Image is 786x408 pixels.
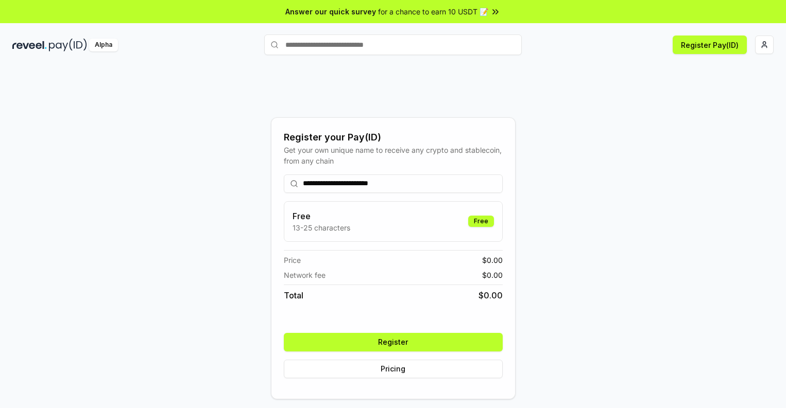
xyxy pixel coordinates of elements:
[284,289,303,301] span: Total
[482,255,503,265] span: $ 0.00
[284,270,326,280] span: Network fee
[482,270,503,280] span: $ 0.00
[673,36,747,54] button: Register Pay(ID)
[378,6,488,17] span: for a chance to earn 10 USDT 📝
[293,210,350,222] h3: Free
[49,39,87,51] img: pay_id
[284,145,503,166] div: Get your own unique name to receive any crypto and stablecoin, from any chain
[285,6,376,17] span: Answer our quick survey
[293,222,350,233] p: 13-25 characters
[284,333,503,351] button: Register
[284,255,301,265] span: Price
[284,360,503,378] button: Pricing
[468,216,494,227] div: Free
[284,130,503,145] div: Register your Pay(ID)
[12,39,47,51] img: reveel_dark
[479,289,503,301] span: $ 0.00
[89,39,118,51] div: Alpha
